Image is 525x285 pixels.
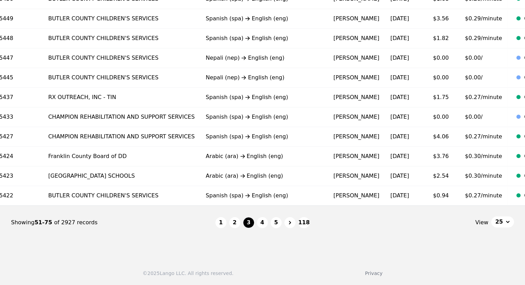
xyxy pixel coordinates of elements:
time: [DATE] [390,15,409,22]
td: [PERSON_NAME] [328,127,385,147]
td: Franklin County Board of DD [43,147,200,166]
div: Nepali (nep) English (eng) [206,54,322,62]
time: [DATE] [390,114,409,120]
div: Arabic (ara) English (eng) [206,172,322,180]
span: $0.30/minute [465,153,502,159]
span: $0.00/ [465,74,483,81]
td: CHAMPION REHABILITATION AND SUPPORT SERVICES [43,127,200,147]
nav: Page navigation [11,206,514,239]
time: [DATE] [390,153,409,159]
div: Showing of 2927 records [11,218,215,227]
td: $0.00 [427,107,459,127]
span: $0.27/minute [465,192,502,199]
td: [PERSON_NAME] [328,9,385,29]
span: 25 [495,218,503,226]
time: [DATE] [390,173,409,179]
td: BUTLER COUNTY CHILDREN'S SERVICES [43,68,200,88]
button: 2 [229,217,240,228]
td: $1.75 [427,88,459,107]
td: BUTLER COUNTY CHILDREN'S SERVICES [43,186,200,206]
div: Spanish (spa) English (eng) [206,34,322,42]
time: [DATE] [390,133,409,140]
button: 1 [215,217,226,228]
td: [PERSON_NAME] [328,147,385,166]
td: BUTLER COUNTY CHILDREN'S SERVICES [43,9,200,29]
span: $0.29/minute [465,35,502,41]
time: [DATE] [390,55,409,61]
td: $4.06 [427,127,459,147]
td: $0.00 [427,48,459,68]
td: [GEOGRAPHIC_DATA] SCHOOLS [43,166,200,186]
td: [PERSON_NAME] [328,107,385,127]
span: $0.00/ [465,55,483,61]
button: 5 [271,217,282,228]
span: $0.00/ [465,114,483,120]
span: $0.29/minute [465,15,502,22]
td: RX OUTREACH, INC - TIN [43,88,200,107]
div: Spanish (spa) English (eng) [206,191,322,200]
div: © 2025 Lango LLC. All rights reserved. [143,270,233,277]
div: Spanish (spa) English (eng) [206,93,322,101]
span: 51-75 [35,219,54,226]
td: [PERSON_NAME] [328,29,385,48]
td: $3.56 [427,9,459,29]
a: Privacy [365,271,382,276]
td: BUTLER COUNTY CHILDREN'S SERVICES [43,48,200,68]
time: [DATE] [390,35,409,41]
td: [PERSON_NAME] [328,166,385,186]
td: [PERSON_NAME] [328,68,385,88]
time: [DATE] [390,94,409,100]
td: $0.94 [427,186,459,206]
td: [PERSON_NAME] [328,88,385,107]
td: $2.54 [427,166,459,186]
span: $0.30/minute [465,173,502,179]
div: Spanish (spa) English (eng) [206,14,322,23]
time: [DATE] [390,192,409,199]
td: $3.76 [427,147,459,166]
span: $0.27/minute [465,94,502,100]
span: View [475,218,488,227]
td: $0.00 [427,68,459,88]
div: Spanish (spa) English (eng) [206,132,322,141]
button: 118 [298,217,310,228]
td: BUTLER COUNTY CHILDREN'S SERVICES [43,29,200,48]
div: Arabic (ara) English (eng) [206,152,322,160]
div: Nepali (nep) English (eng) [206,73,322,82]
button: 4 [257,217,268,228]
td: $1.82 [427,29,459,48]
td: CHAMPION REHABILITATION AND SUPPORT SERVICES [43,107,200,127]
time: [DATE] [390,74,409,81]
span: $0.27/minute [465,133,502,140]
div: Spanish (spa) English (eng) [206,113,322,121]
td: [PERSON_NAME] [328,48,385,68]
td: [PERSON_NAME] [328,186,385,206]
button: 25 [491,216,514,227]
